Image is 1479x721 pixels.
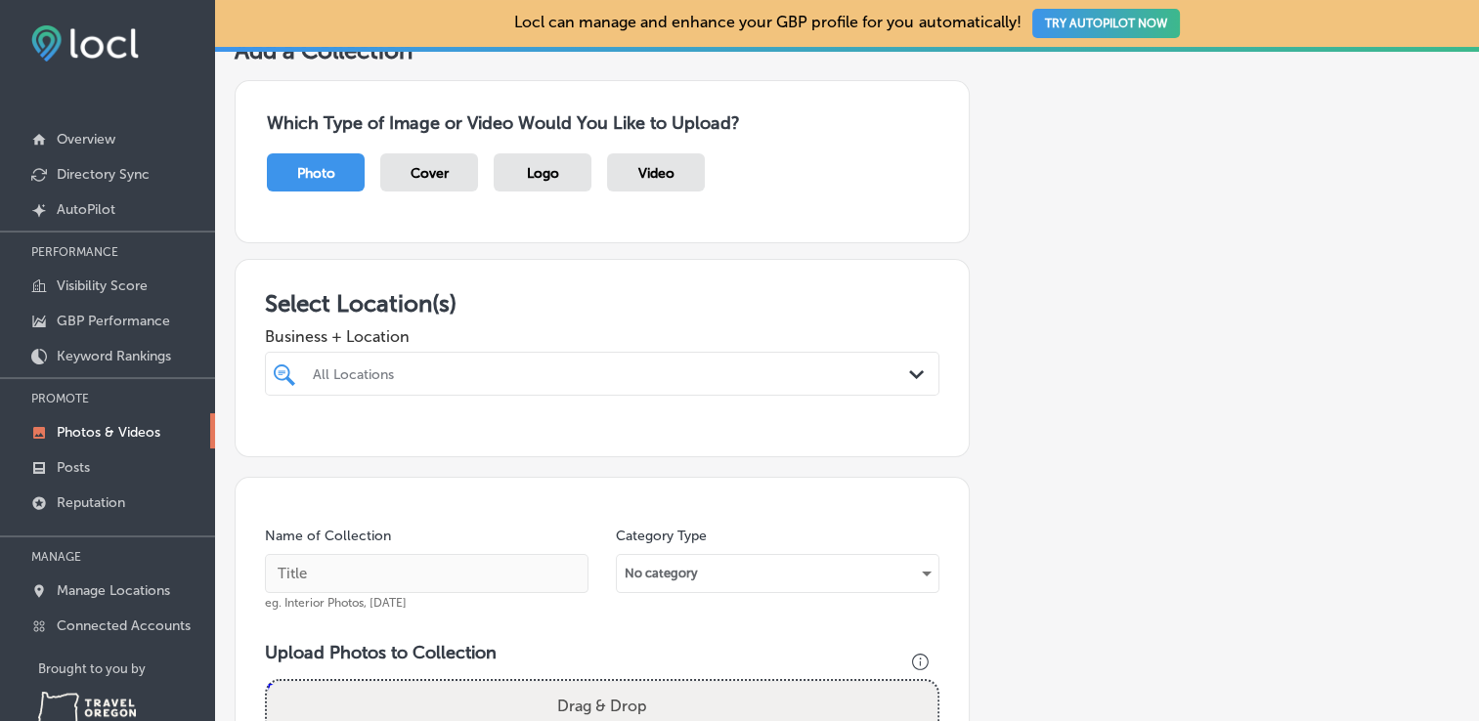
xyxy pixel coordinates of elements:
[57,313,170,329] p: GBP Performance
[411,165,449,182] span: Cover
[38,661,215,676] p: Brought to you by
[57,494,125,511] p: Reputation
[265,327,939,346] span: Business + Location
[57,582,170,599] p: Manage Locations
[265,642,939,663] h3: Upload Photos to Collection
[638,165,674,182] span: Video
[313,365,911,382] div: All Locations
[265,528,391,544] label: Name of Collection
[57,201,115,218] p: AutoPilot
[616,528,707,544] label: Category Type
[57,166,150,183] p: Directory Sync
[617,558,938,589] div: No category
[1032,9,1180,38] button: TRY AUTOPILOT NOW
[57,131,115,148] p: Overview
[57,424,160,441] p: Photos & Videos
[265,289,939,318] h3: Select Location(s)
[57,459,90,476] p: Posts
[57,617,191,634] p: Connected Accounts
[267,112,937,134] h3: Which Type of Image or Video Would You Like to Upload?
[57,277,148,294] p: Visibility Score
[265,554,588,593] input: Title
[265,596,407,610] span: eg. Interior Photos, [DATE]
[31,25,139,62] img: fda3e92497d09a02dc62c9cd864e3231.png
[527,165,559,182] span: Logo
[57,348,171,364] p: Keyword Rankings
[297,165,335,182] span: Photo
